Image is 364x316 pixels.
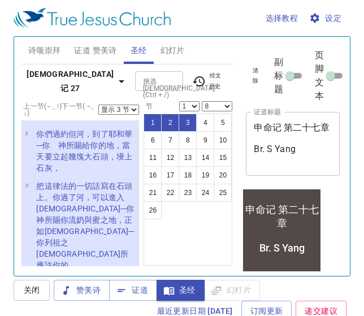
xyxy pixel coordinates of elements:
[36,141,132,172] wh430: 所賜給
[261,8,303,29] button: 选择教程
[21,64,133,98] button: [DEMOGRAPHIC_DATA]记 27
[161,114,179,132] button: 2
[274,55,283,96] span: 副标题
[23,283,41,297] span: 关闭
[36,129,132,172] wh5674: 約但河
[214,166,232,184] button: 20
[53,261,76,270] wh1696: 你的。
[214,184,232,202] button: 25
[179,184,197,202] button: 23
[179,166,197,184] button: 18
[36,152,132,172] wh3117: 要立起
[161,131,179,149] button: 7
[28,44,61,58] span: 诗颂崇拜
[14,280,50,301] button: 关闭
[36,129,132,172] wh3383: ，到了耶和華
[36,128,135,174] p: 你們過
[74,44,116,58] span: 证道 赞美诗
[196,184,214,202] button: 24
[14,8,171,28] img: True Jesus Church
[179,149,197,167] button: 13
[144,201,162,219] button: 26
[131,44,147,58] span: 圣经
[53,163,60,172] wh7875: ，
[23,103,98,116] label: 上一节 (←, ↑) 下一节 (→, ↓)
[246,64,265,88] button: 清除
[144,149,162,167] button: 11
[36,163,60,172] wh7874: 石灰
[196,149,214,167] button: 14
[36,215,134,270] wh2461: 與蜜
[311,11,341,25] span: 设定
[63,283,101,297] span: 赞美诗
[157,280,205,301] button: 圣经
[144,114,162,132] button: 1
[25,182,28,188] span: 3
[36,152,132,172] wh6965: 幾塊大
[26,67,115,95] b: [DEMOGRAPHIC_DATA]记 27
[36,215,134,270] wh1706: 之地
[36,141,132,172] wh5414: 你的地
[192,71,223,91] span: 经文历史
[179,131,197,149] button: 8
[118,283,148,297] span: 证道
[54,280,110,301] button: 赞美诗
[36,193,142,270] wh5674: 河，可以進入
[36,141,132,172] wh3068: ─你 神
[138,75,161,88] input: Type Bible Reference
[241,188,322,283] iframe: from-child
[307,8,346,29] button: 设定
[109,280,157,301] button: 证道
[179,114,197,132] button: 3
[161,149,179,167] button: 12
[161,44,185,58] span: 幻灯片
[36,215,134,270] wh430: 所賜
[254,122,332,165] textarea: 申命记 第二十七章 Br. S Yang
[315,49,324,103] span: 页脚文本
[214,114,232,132] button: 5
[196,166,214,184] button: 19
[144,103,153,110] label: 节
[161,184,179,202] button: 22
[36,204,142,270] wh935: [DEMOGRAPHIC_DATA]
[214,131,232,149] button: 10
[185,69,230,93] button: 经文历史
[36,180,135,271] p: 把這律法
[36,215,134,270] wh776: ，正如[DEMOGRAPHIC_DATA]
[36,238,128,270] wh1: 之 [DEMOGRAPHIC_DATA]
[166,283,196,297] span: 圣经
[144,166,162,184] button: 16
[25,130,28,136] span: 2
[196,114,214,132] button: 4
[266,11,298,25] span: 选择教程
[36,215,134,270] wh5414: 你流
[144,184,162,202] button: 21
[36,181,142,270] wh8451: 的一切話
[36,215,134,270] wh2100: 奶
[214,149,232,167] button: 15
[161,166,179,184] button: 17
[196,131,214,149] button: 9
[36,141,132,172] wh776: ，當天
[253,66,258,86] span: 清除
[144,131,162,149] button: 6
